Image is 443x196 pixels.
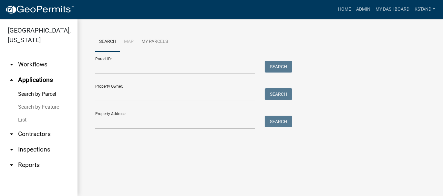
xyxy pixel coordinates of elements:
a: Home [335,3,354,15]
button: Search [265,88,292,100]
a: Search [95,32,120,52]
i: arrow_drop_down [8,161,15,169]
a: My Parcels [138,32,172,52]
a: kstand [412,3,438,15]
button: Search [265,61,292,73]
i: arrow_drop_up [8,76,15,84]
button: Search [265,116,292,127]
a: Admin [354,3,373,15]
a: My Dashboard [373,3,412,15]
i: arrow_drop_down [8,130,15,138]
i: arrow_drop_down [8,61,15,68]
i: arrow_drop_down [8,146,15,153]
